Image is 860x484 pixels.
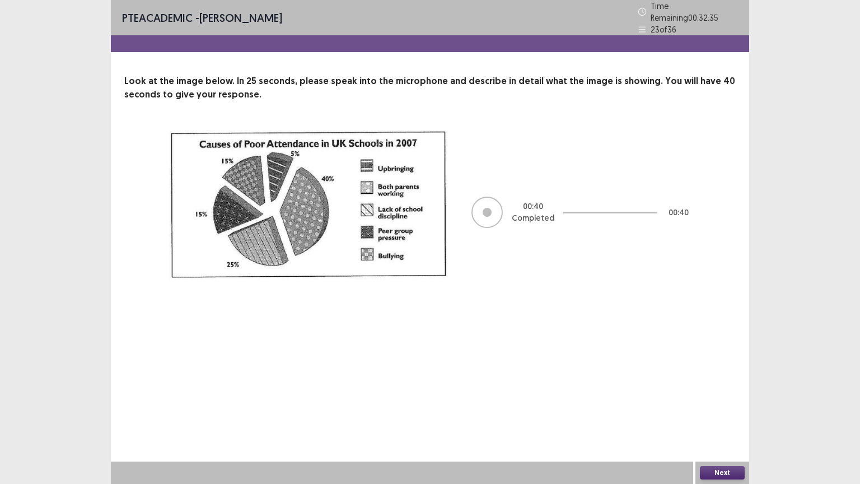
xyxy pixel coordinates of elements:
[669,207,689,218] p: 00 : 40
[651,24,676,35] p: 23 of 36
[700,466,745,480] button: Next
[523,201,543,212] p: 00 : 40
[124,75,736,101] p: Look at the image below. In 25 seconds, please speak into the microphone and describe in detail w...
[122,10,282,26] p: - [PERSON_NAME]
[122,11,193,25] span: PTE academic
[169,128,449,280] img: image-description
[512,212,554,224] p: Completed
